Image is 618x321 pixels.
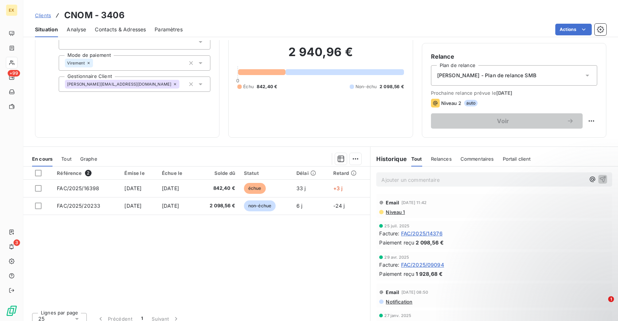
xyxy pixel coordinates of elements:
[460,156,494,162] span: Commentaires
[431,113,583,129] button: Voir
[441,100,461,106] span: Niveau 2
[401,230,443,237] span: FAC/2025/14376
[35,12,51,18] span: Clients
[124,185,141,191] span: [DATE]
[416,270,443,278] span: 1 928,68 €
[296,185,306,191] span: 33 j
[379,270,414,278] span: Paiement reçu
[593,296,611,314] iframe: Intercom live chat
[416,239,444,246] span: 2 098,56 €
[35,12,51,19] a: Clients
[401,200,427,205] span: [DATE] 11:42
[8,70,20,77] span: +99
[440,118,567,124] span: Voir
[95,26,146,33] span: Contacts & Adresses
[243,83,254,90] span: Échu
[411,156,422,162] span: Tout
[370,154,407,163] h6: Historique
[384,255,409,259] span: 29 avr. 2025
[379,230,399,237] span: Facture :
[200,202,235,210] span: 2 098,56 €
[555,24,592,35] button: Actions
[296,170,324,176] div: Délai
[162,185,179,191] span: [DATE]
[237,45,404,67] h2: 2 940,96 €
[93,60,99,66] input: Ajouter une valeur
[431,156,452,162] span: Relances
[57,170,116,176] div: Référence
[384,224,409,228] span: 25 juil. 2025
[162,203,179,209] span: [DATE]
[35,26,58,33] span: Situation
[333,170,366,176] div: Retard
[379,239,414,246] span: Paiement reçu
[431,52,597,61] h6: Relance
[472,250,618,301] iframe: Intercom notifications message
[67,61,85,65] span: Virement
[333,203,345,209] span: -24 j
[32,156,53,162] span: En cours
[67,26,86,33] span: Analyse
[385,299,412,305] span: Notification
[179,81,185,87] input: Ajouter une valeur
[384,313,411,318] span: 27 janv. 2025
[162,170,191,176] div: Échue le
[386,289,399,295] span: Email
[296,203,302,209] span: 6 j
[503,156,531,162] span: Portail client
[244,200,276,211] span: non-échue
[57,185,99,191] span: FAC/2025/16398
[155,26,183,33] span: Paramètres
[257,83,277,90] span: 842,40 €
[124,203,141,209] span: [DATE]
[380,83,404,90] span: 2 098,56 €
[200,185,235,192] span: 842,40 €
[355,83,377,90] span: Non-échu
[496,90,513,96] span: [DATE]
[6,305,18,317] img: Logo LeanPay
[333,185,343,191] span: +3 j
[431,90,597,96] span: Prochaine relance prévue le
[401,261,444,269] span: FAC/2025/09094
[385,209,405,215] span: Niveau 1
[61,156,71,162] span: Tout
[65,39,71,45] input: Ajouter une valeur
[236,78,239,83] span: 0
[244,183,266,194] span: échue
[200,170,235,176] div: Solde dû
[401,290,428,294] span: [DATE] 08:50
[386,200,399,205] span: Email
[379,261,399,269] span: Facture :
[80,156,97,162] span: Graphe
[124,170,153,176] div: Émise le
[608,296,614,302] span: 1
[57,203,100,209] span: FAC/2025/20233
[13,239,20,246] span: 3
[85,170,92,176] span: 2
[6,4,18,16] div: EX
[67,82,171,86] span: [PERSON_NAME][EMAIL_ADDRESS][DOMAIN_NAME]
[64,9,125,22] h3: CNOM - 3406
[437,72,536,79] span: [PERSON_NAME] - Plan de relance SMB
[464,100,478,106] span: auto
[244,170,288,176] div: Statut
